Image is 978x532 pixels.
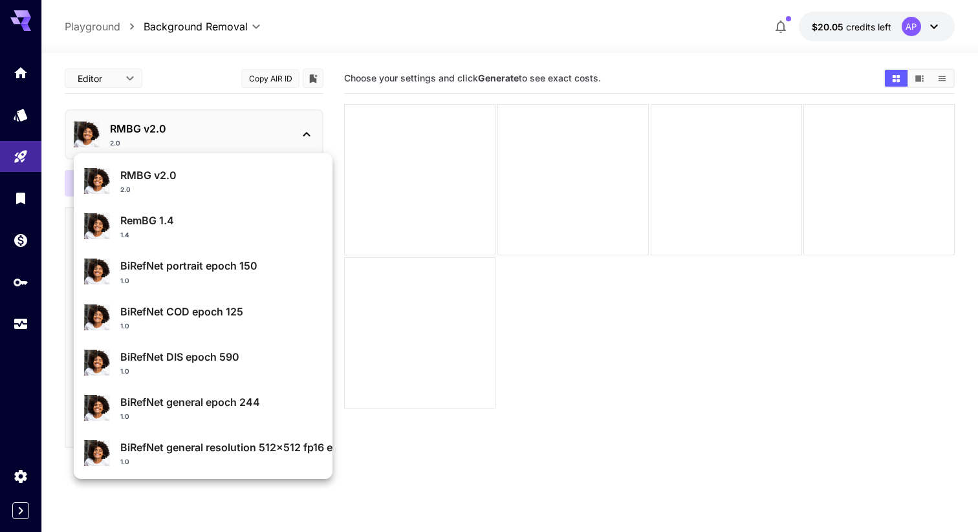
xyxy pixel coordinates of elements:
p: 1.0 [120,457,129,467]
p: 1.0 [120,276,129,286]
div: BiRefNet general epoch 2441.0 [84,389,322,427]
p: BiRefNet portrait epoch 150 [120,258,322,273]
p: 1.0 [120,367,129,376]
p: RMBG v2.0 [120,167,322,183]
p: RemBG 1.4 [120,213,322,228]
p: 1.0 [120,321,129,331]
p: 1.0 [120,412,129,421]
div: RMBG v2.02.0 [84,162,322,200]
p: BiRefNet general epoch 244 [120,394,322,410]
p: BiRefNet general resolution 512x512 fp16 epoch 216 [120,440,322,455]
p: 1.4 [120,230,129,240]
p: BiRefNet DIS epoch 590 [120,349,322,365]
div: BiRefNet general resolution 512x512 fp16 epoch 2161.0 [84,434,322,472]
div: RemBG 1.41.4 [84,207,322,245]
p: 2.0 [120,185,131,195]
p: BiRefNet COD epoch 125 [120,304,322,319]
div: BiRefNet DIS epoch 5901.0 [84,344,322,381]
div: BiRefNet COD epoch 1251.0 [84,299,322,336]
div: BiRefNet portrait epoch 1501.0 [84,253,322,290]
